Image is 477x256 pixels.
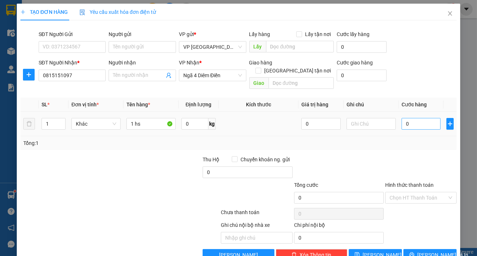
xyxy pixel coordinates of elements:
button: plus [446,118,454,130]
div: SĐT Người Nhận [39,59,106,67]
span: plus [23,72,34,78]
th: Ghi chú [344,98,399,112]
span: Ngã 4 Diêm Điền [183,70,242,81]
span: - [21,19,23,25]
span: TẠO ĐƠN HÀNG [20,9,68,15]
img: icon [79,9,85,15]
button: delete [23,118,35,130]
input: Nhập ghi chú [221,232,292,244]
strong: HOTLINE : [31,11,55,16]
div: Tổng: 1 [23,139,185,147]
span: VP [GEOGRAPHIC_DATA] - [21,26,96,46]
span: 0983596166 [59,50,91,56]
span: Cước hàng [402,102,427,107]
span: Lấy hàng [249,31,270,37]
span: Thu Hộ [203,157,219,162]
span: Đơn vị tính [71,102,99,107]
label: Cước lấy hàng [337,31,370,37]
span: plus [20,9,26,15]
div: Chưa thanh toán [220,208,293,221]
span: Giao [249,77,269,89]
button: plus [23,69,35,80]
span: Định lượng [185,102,211,107]
span: Giá trị hàng [301,102,328,107]
div: Người gửi [109,30,176,38]
span: 0345205210 - [23,50,91,56]
div: Chi phí nội bộ [294,221,384,232]
label: Cước giao hàng [337,60,373,66]
input: 0 [301,118,341,130]
span: VP Yên Sở [183,42,242,52]
span: Gửi [5,30,13,35]
button: Close [440,4,460,24]
span: Yêu cầu xuất hóa đơn điện tử [79,9,156,15]
span: VP Nhận [179,60,199,66]
span: DCT20/51A Phường [GEOGRAPHIC_DATA] [21,33,83,46]
span: Khác [76,118,116,129]
input: Cước giao hàng [337,70,386,81]
span: Tên hàng [126,102,150,107]
label: Hình thức thanh toán [385,182,434,188]
span: plus [447,121,453,127]
span: [GEOGRAPHIC_DATA] tận nơi [261,67,334,75]
span: close [447,11,453,16]
strong: CÔNG TY VẬN TẢI ĐỨC TRƯỞNG [16,4,94,9]
span: Lấy [249,41,266,52]
input: Dọc đường [269,77,334,89]
div: SĐT Người Gửi [39,30,106,38]
input: Ghi Chú [347,118,396,130]
span: Kích thước [246,102,271,107]
span: 19009397 [57,11,78,16]
input: VD: Bàn, Ghế [126,118,176,130]
span: Lấy tận nơi [302,30,334,38]
span: kg [208,118,216,130]
span: Tổng cước [294,182,318,188]
span: Chuyển khoản ng. gửi [238,155,293,164]
input: Cước lấy hàng [337,41,386,53]
span: SL [42,102,47,107]
div: Ghi chú nội bộ nhà xe [221,221,292,232]
div: Người nhận [109,59,176,67]
span: user-add [166,72,172,78]
span: Giao hàng [249,60,273,66]
div: VP gửi [179,30,246,38]
input: Dọc đường [266,41,334,52]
